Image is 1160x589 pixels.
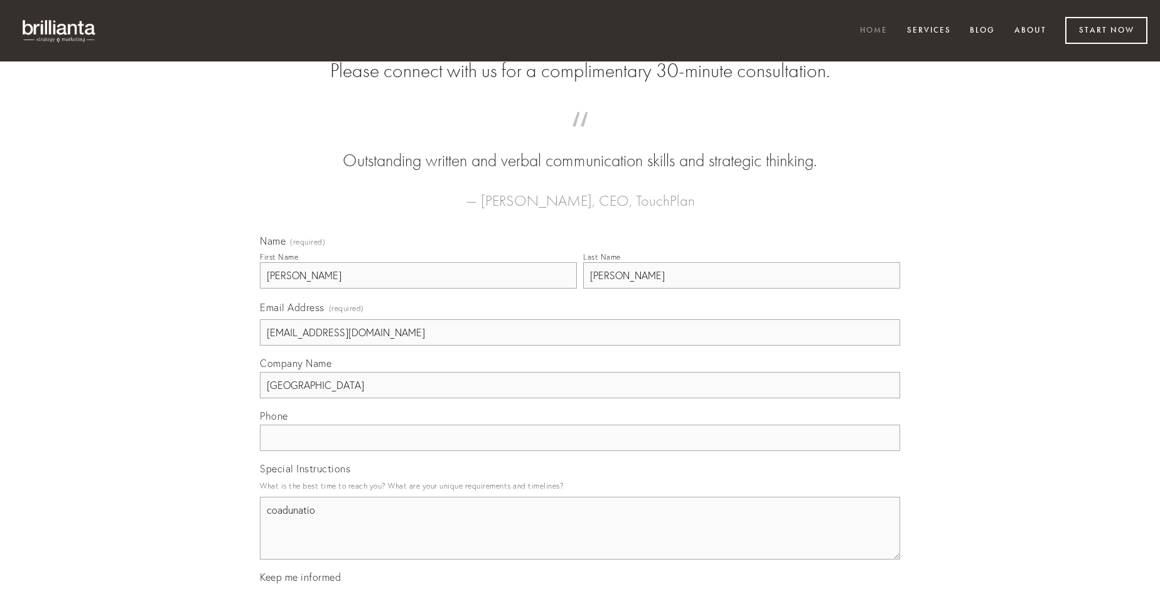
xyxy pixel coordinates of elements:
[13,13,107,49] img: brillianta - research, strategy, marketing
[280,124,880,149] span: “
[260,59,900,83] h2: Please connect with us for a complimentary 30-minute consultation.
[260,235,286,247] span: Name
[290,238,325,246] span: (required)
[260,462,350,475] span: Special Instructions
[280,124,880,173] blockquote: Outstanding written and verbal communication skills and strategic thinking.
[1065,17,1147,44] a: Start Now
[260,357,331,369] span: Company Name
[260,301,325,314] span: Email Address
[1006,21,1055,41] a: About
[329,300,364,317] span: (required)
[260,497,900,560] textarea: coadunatio
[852,21,896,41] a: Home
[260,410,288,422] span: Phone
[962,21,1003,41] a: Blog
[260,477,900,494] p: What is the best time to reach you? What are your unique requirements and timelines?
[260,571,341,583] span: Keep me informed
[899,21,959,41] a: Services
[260,252,298,262] div: First Name
[280,173,880,213] figcaption: — [PERSON_NAME], CEO, TouchPlan
[583,252,621,262] div: Last Name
